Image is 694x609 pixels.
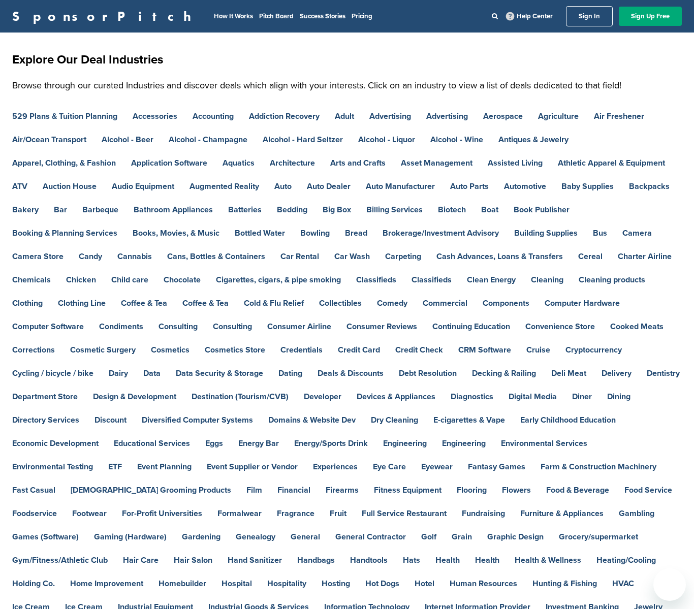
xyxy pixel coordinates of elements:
[72,509,107,518] a: Footwear
[319,299,362,307] a: Collectibles
[612,580,634,588] a: HVAC
[488,159,543,167] a: Assisted Living
[228,556,282,564] a: Hand Sanitizer
[259,12,294,20] a: Pitch Board
[452,533,472,541] a: Grain
[579,276,645,284] a: Cleaning products
[346,323,417,331] a: Consumer Reviews
[619,7,682,26] a: Sign Up Free
[12,533,79,541] a: Games (Software)
[618,252,672,261] a: Charter Airline
[435,556,460,564] a: Health
[82,206,118,214] a: Barbeque
[12,486,55,494] a: Fast Casual
[66,276,96,284] a: Chicken
[426,112,468,120] a: Advertising
[481,206,498,214] a: Boat
[192,393,289,401] a: Destination (Tourism/CVB)
[205,439,223,447] a: Eggs
[602,369,632,377] a: Delivery
[12,463,93,471] a: Environmental Testing
[451,393,493,401] a: Diagnostics
[594,112,644,120] a: Air Freshener
[531,276,563,284] a: Cleaning
[108,463,122,471] a: ETF
[653,568,686,601] iframe: Button to launch messaging window
[472,369,536,377] a: Decking & Railing
[93,393,176,401] a: Design & Development
[501,439,587,447] a: Environmental Services
[559,533,638,541] a: Grocery/supermarket
[12,159,116,167] a: Apparel, Clothing, & Fashion
[167,252,265,261] a: Cans, Bottles & Containers
[313,463,358,471] a: Experiences
[330,159,386,167] a: Arts and Crafts
[377,299,407,307] a: Comedy
[371,416,418,424] a: Dry Cleaning
[193,112,234,120] a: Accounting
[374,486,441,494] a: Fitness Equipment
[277,486,310,494] a: Financial
[369,112,411,120] a: Advertising
[134,206,213,214] a: Bathroom Appliances
[468,463,525,471] a: Fantasy Games
[475,556,499,564] a: Health
[622,229,652,237] a: Camera
[300,12,345,20] a: Success Stories
[350,556,388,564] a: Handtools
[246,486,262,494] a: Film
[176,369,263,377] a: Data Security & Storage
[12,439,99,447] a: Economic Development
[619,509,654,518] a: Gambling
[318,369,384,377] a: Deals & Discounts
[12,299,43,307] a: Clothing
[274,182,292,190] a: Auto
[487,533,544,541] a: Graphic Design
[323,206,351,214] a: Big Box
[515,556,581,564] a: Health & Wellness
[357,393,435,401] a: Devices & Appliances
[94,533,167,541] a: Gaming (Hardware)
[565,346,622,354] a: Cryptocurrency
[483,112,523,120] a: Aerospace
[280,346,323,354] a: Credentials
[330,509,346,518] a: Fruit
[366,206,423,214] a: Billing Services
[401,159,472,167] a: Asset Management
[151,346,190,354] a: Cosmetics
[297,556,335,564] a: Handbags
[12,580,55,588] a: Holding Co.
[462,509,505,518] a: Fundraising
[12,136,86,144] a: Air/Ocean Transport
[99,323,143,331] a: Condiments
[294,439,368,447] a: Energy/Sports Drink
[12,51,682,69] h1: Explore Our Deal Industries
[423,299,467,307] a: Commercial
[442,439,486,447] a: Engineering
[383,229,499,237] a: Brokerage/Investment Advisory
[12,393,78,401] a: Department Store
[277,509,314,518] a: Fragrance
[12,206,39,214] a: Bakery
[12,276,51,284] a: Chemicals
[458,346,511,354] a: CRM Software
[338,346,380,354] a: Credit Card
[356,276,396,284] a: Classifieds
[249,112,320,120] a: Addiction Recovery
[164,276,201,284] a: Chocolate
[334,252,370,261] a: Car Wash
[267,580,306,588] a: Hospitality
[467,276,516,284] a: Clean Energy
[70,580,143,588] a: Home Improvement
[514,229,578,237] a: Building Supplies
[12,556,108,564] a: Gym/Fitness/Athletic Club
[421,463,453,471] a: Eyewear
[525,323,595,331] a: Convenience Store
[430,136,483,144] a: Alcohol - Wine
[498,136,569,144] a: Antiques & Jewelry
[502,486,531,494] a: Flowers
[514,206,570,214] a: Book Publisher
[70,346,136,354] a: Cosmetic Surgery
[102,136,153,144] a: Alcohol - Beer
[112,182,174,190] a: Audio Equipment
